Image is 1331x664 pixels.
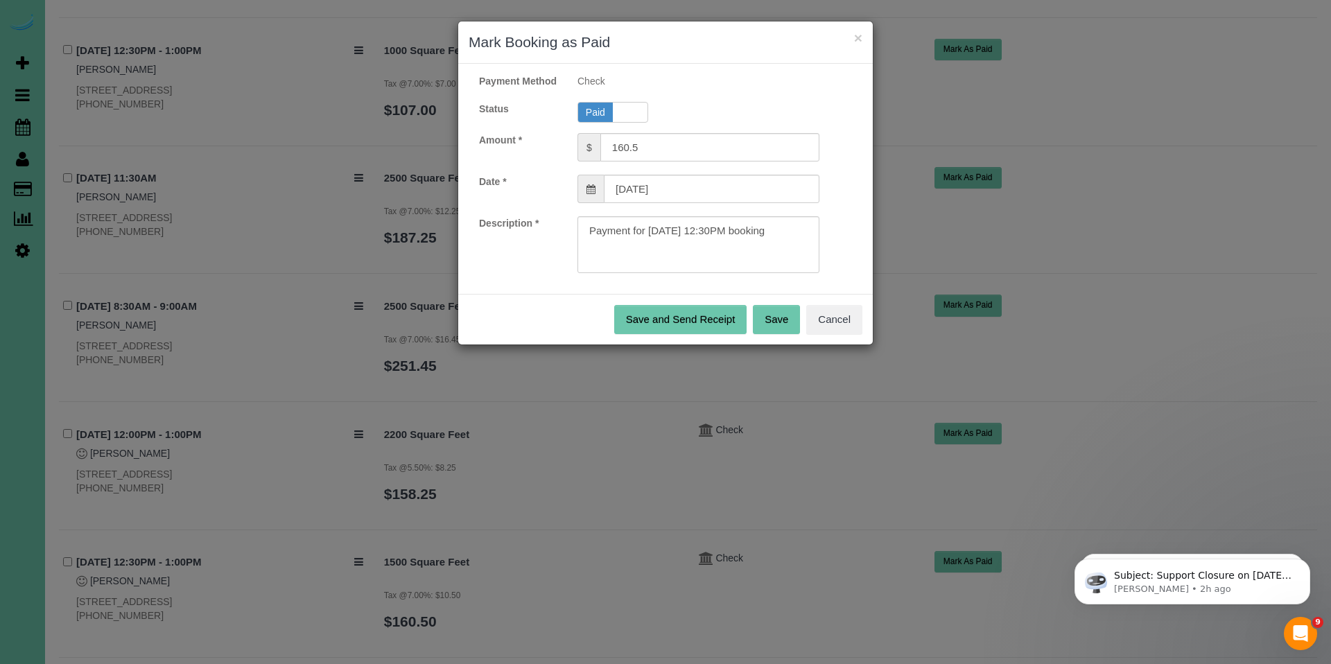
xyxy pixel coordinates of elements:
[604,175,819,203] input: Choose Date Paid...
[1054,530,1331,627] iframe: Intercom notifications message
[469,175,567,189] label: Date *
[578,103,613,122] span: Paid
[469,102,567,116] label: Status
[469,32,862,53] h3: Mark Booking as Paid
[469,74,567,88] label: Payment Method
[614,305,747,334] button: Save and Send Receipt
[469,216,567,230] label: Description *
[1284,617,1317,650] iframe: Intercom live chat
[469,133,567,147] label: Amount *
[567,74,830,88] div: Check
[854,30,862,45] button: ×
[577,133,600,161] span: $
[806,305,862,334] button: Cancel
[1312,617,1323,628] span: 9
[753,305,800,334] button: Save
